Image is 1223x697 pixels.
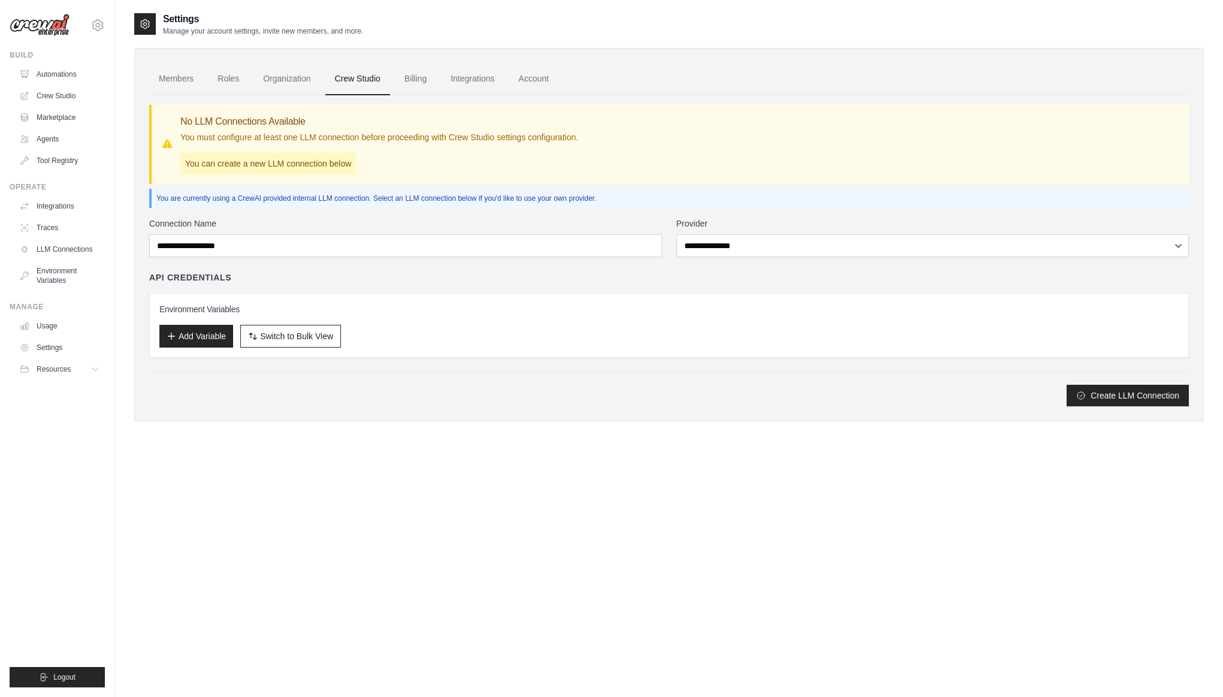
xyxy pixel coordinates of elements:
[53,672,76,682] span: Logout
[14,240,105,259] a: LLM Connections
[10,50,105,60] div: Build
[14,108,105,127] a: Marketplace
[395,63,436,95] a: Billing
[509,63,558,95] a: Account
[14,86,105,105] a: Crew Studio
[10,14,70,37] img: Logo
[163,26,363,36] p: Manage your account settings, invite new members, and more.
[10,182,105,192] div: Operate
[10,302,105,312] div: Manage
[159,303,1179,315] h3: Environment Variables
[10,667,105,687] button: Logout
[208,63,249,95] a: Roles
[14,151,105,170] a: Tool Registry
[14,197,105,216] a: Integrations
[149,218,662,230] label: Connection Name
[1067,385,1189,406] button: Create LLM Connection
[37,364,71,374] span: Resources
[253,63,320,95] a: Organization
[260,330,333,342] span: Switch to Bulk View
[14,360,105,379] button: Resources
[156,194,1184,203] p: You are currently using a CrewAI provided internal LLM connection. Select an LLM connection below...
[240,325,341,348] button: Switch to Bulk View
[14,316,105,336] a: Usage
[180,131,578,143] p: You must configure at least one LLM connection before proceeding with Crew Studio settings config...
[180,153,356,174] p: You can create a new LLM connection below
[149,63,203,95] a: Members
[14,261,105,290] a: Environment Variables
[14,129,105,149] a: Agents
[149,271,231,283] h4: API Credentials
[180,114,578,129] h3: No LLM Connections Available
[441,63,504,95] a: Integrations
[159,325,233,348] button: Add Variable
[14,338,105,357] a: Settings
[163,12,363,26] h2: Settings
[14,218,105,237] a: Traces
[14,65,105,84] a: Automations
[325,63,390,95] a: Crew Studio
[677,218,1189,230] label: Provider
